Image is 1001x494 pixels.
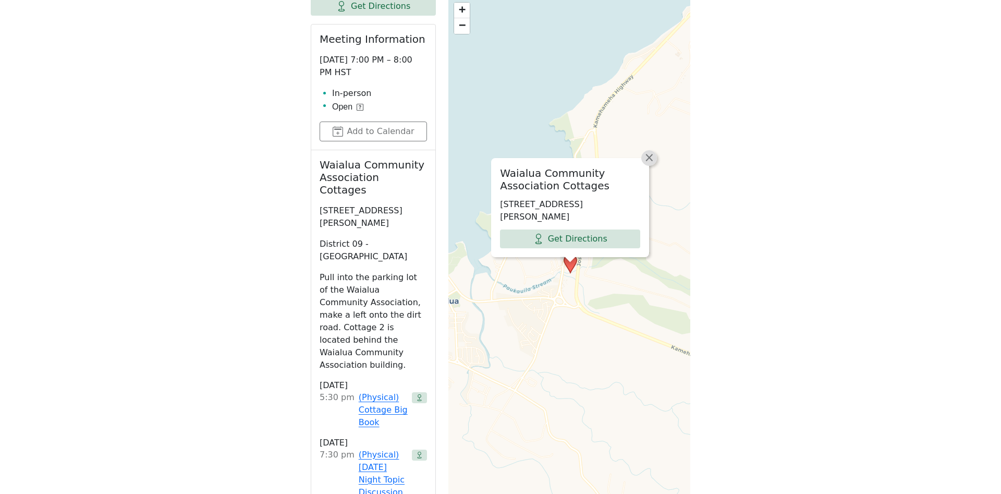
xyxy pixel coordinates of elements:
[320,54,427,79] p: [DATE] 7:00 PM – 8:00 PM HST
[500,167,640,192] h2: Waialua Community Association Cottages
[332,101,363,113] button: Open
[320,122,427,141] button: Add to Calendar
[500,230,640,248] a: Get Directions
[320,437,427,449] h3: [DATE]
[644,151,654,164] span: ×
[359,391,408,429] a: (Physical) Cottage Big Book
[332,87,427,100] li: In-person
[459,3,466,16] span: +
[332,101,352,113] span: Open
[320,271,427,371] p: Pull into the parking lot of the Waialua Community Association, make a left onto the dirt road. C...
[320,380,427,391] h3: [DATE]
[320,391,355,429] div: 5:30 PM
[454,3,470,18] a: Zoom in
[320,238,427,263] p: District 09 - [GEOGRAPHIC_DATA]
[500,198,640,223] p: [STREET_ADDRESS][PERSON_NAME]
[320,159,427,196] h2: Waialua Community Association Cottages
[320,33,427,45] h2: Meeting Information
[454,18,470,34] a: Zoom out
[641,150,657,166] a: Close popup
[320,204,427,230] p: [STREET_ADDRESS][PERSON_NAME]
[459,18,466,31] span: −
